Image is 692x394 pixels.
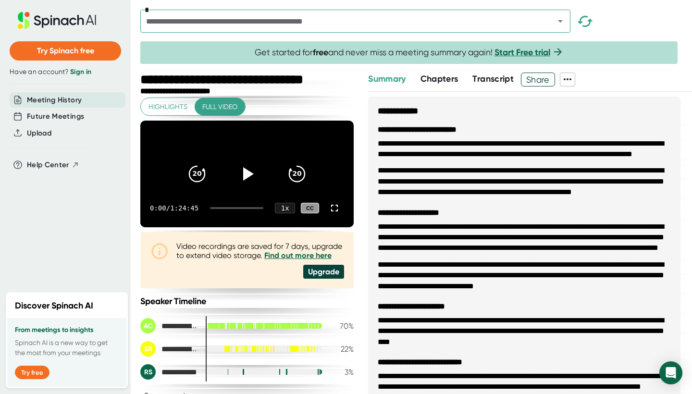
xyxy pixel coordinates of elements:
a: Find out more here [264,251,332,260]
p: Spinach AI is a new way to get the most from your meetings [15,338,119,358]
button: Summary [368,73,406,86]
span: Share [521,71,555,88]
button: Full video [195,98,245,116]
div: 0:00 / 1:24:45 [150,204,198,212]
h3: From meetings to insights [15,326,119,334]
div: Have an account? [10,68,121,76]
button: Share [521,73,555,86]
div: Speaker Timeline [140,296,354,307]
span: Help Center [27,160,69,171]
div: Open Intercom Messenger [659,361,682,384]
button: Help Center [27,160,79,171]
div: Suraj Rongali [140,341,198,357]
span: Full video [202,101,237,113]
div: Video recordings are saved for 7 days, upgrade to extend video storage. [176,242,344,260]
a: Sign in [70,68,91,76]
span: Get started for and never miss a meeting summary again! [255,47,564,58]
span: Chapters [420,74,458,84]
span: Try Spinach free [37,46,94,55]
div: Ritik Sarraf [140,364,198,380]
button: Upload [27,128,51,139]
span: Transcript [472,74,514,84]
div: 22 % [330,345,354,354]
button: Try Spinach free [10,41,121,61]
div: AC [140,318,156,333]
button: Highlights [141,98,195,116]
span: Summary [368,74,406,84]
b: free [313,47,328,58]
div: Aayush Choubey [140,318,198,333]
h2: Discover Spinach AI [15,299,93,312]
button: Chapters [420,73,458,86]
a: Start Free trial [494,47,550,58]
span: Highlights [148,101,187,113]
div: SR [140,341,156,357]
div: 1 x [275,203,295,213]
button: Open [554,14,567,28]
button: Try free [15,366,49,379]
div: Upgrade [303,265,344,279]
div: 3 % [330,368,354,377]
button: Future Meetings [27,111,84,122]
div: CC [301,203,319,214]
button: Meeting History [27,95,82,106]
div: 70 % [330,321,354,331]
button: Transcript [472,73,514,86]
div: RS [140,364,156,380]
